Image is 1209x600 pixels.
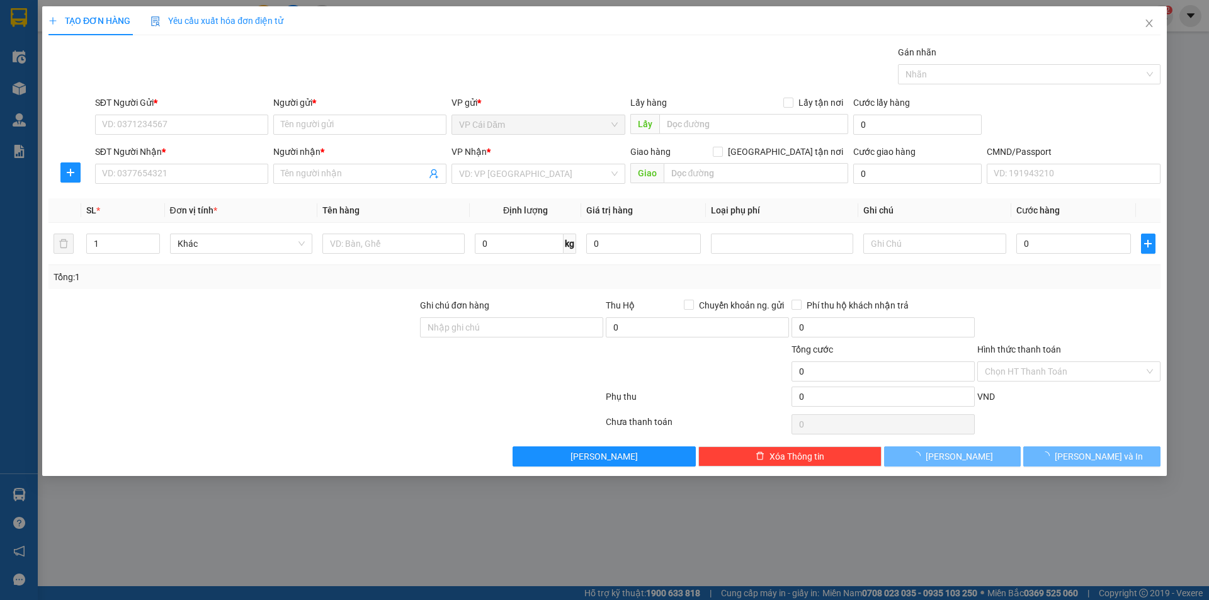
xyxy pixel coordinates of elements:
[630,98,667,108] span: Lấy hàng
[87,205,97,215] span: SL
[853,115,982,135] input: Cước lấy hàng
[48,16,57,25] span: plus
[95,145,268,159] div: SĐT Người Nhận
[61,167,80,178] span: plus
[1142,239,1154,249] span: plus
[723,145,848,159] span: [GEOGRAPHIC_DATA] tận nơi
[859,198,1011,223] th: Ghi chú
[586,205,633,215] span: Giá trị hàng
[1024,446,1161,467] button: [PERSON_NAME] và In
[699,446,882,467] button: deleteXóa Thông tin
[977,344,1061,354] label: Hình thức thanh toán
[1041,451,1055,460] span: loading
[630,163,664,183] span: Giao
[503,205,548,215] span: Định lượng
[178,234,305,253] span: Khác
[322,234,465,254] input: VD: Bàn, Ghế
[664,163,848,183] input: Dọc đường
[452,147,487,157] span: VP Nhận
[420,300,489,310] label: Ghi chú đơn hàng
[571,450,639,463] span: [PERSON_NAME]
[802,298,914,312] span: Phí thu hộ khách nhận trả
[48,16,130,26] span: TẠO ĐƠN HÀNG
[853,164,982,184] input: Cước giao hàng
[150,16,283,26] span: Yêu cầu xuất hóa đơn điện tử
[460,115,618,134] span: VP Cái Dăm
[756,451,764,461] span: delete
[420,317,603,337] input: Ghi chú đơn hàng
[322,205,360,215] span: Tên hàng
[604,415,790,437] div: Chưa thanh toán
[273,145,446,159] div: Người nhận
[564,234,576,254] span: kg
[769,450,824,463] span: Xóa Thông tin
[853,98,910,108] label: Cước lấy hàng
[864,234,1006,254] input: Ghi Chú
[586,234,701,254] input: 0
[1144,18,1154,28] span: close
[606,300,635,310] span: Thu Hộ
[694,298,789,312] span: Chuyển khoản ng. gửi
[630,147,671,157] span: Giao hàng
[1055,450,1143,463] span: [PERSON_NAME] và In
[659,114,848,134] input: Dọc đường
[150,16,161,26] img: icon
[987,145,1160,159] div: CMND/Passport
[884,446,1021,467] button: [PERSON_NAME]
[898,47,936,57] label: Gán nhãn
[1141,234,1155,254] button: plus
[1132,6,1167,42] button: Close
[706,198,858,223] th: Loại phụ phí
[429,169,440,179] span: user-add
[912,451,926,460] span: loading
[273,96,446,110] div: Người gửi
[54,234,74,254] button: delete
[95,96,268,110] div: SĐT Người Gửi
[853,147,916,157] label: Cước giao hàng
[513,446,696,467] button: [PERSON_NAME]
[793,96,848,110] span: Lấy tận nơi
[926,450,994,463] span: [PERSON_NAME]
[60,162,81,183] button: plus
[452,96,625,110] div: VP gửi
[54,270,467,284] div: Tổng: 1
[977,392,995,402] span: VND
[630,114,659,134] span: Lấy
[1016,205,1060,215] span: Cước hàng
[604,390,790,412] div: Phụ thu
[170,205,217,215] span: Đơn vị tính
[792,344,833,354] span: Tổng cước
